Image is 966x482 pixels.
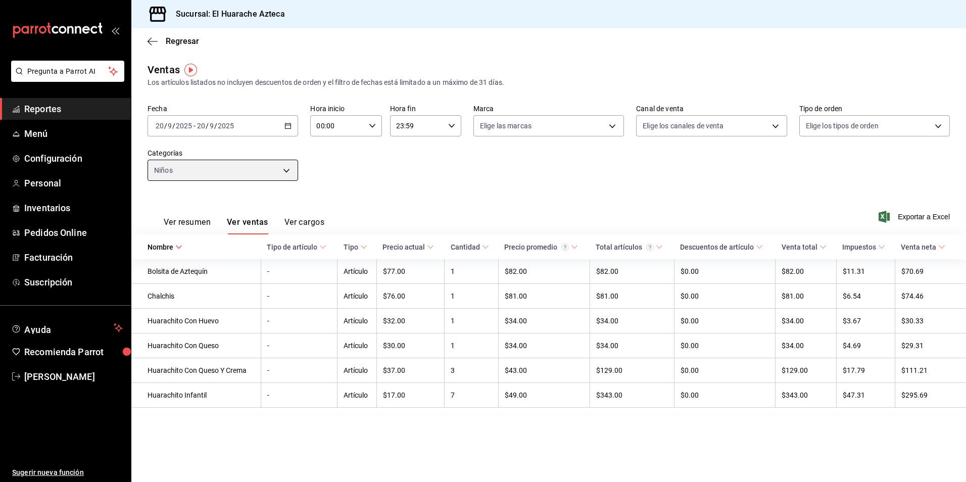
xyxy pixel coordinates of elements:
[148,243,182,251] span: Nombre
[782,243,827,251] span: Venta total
[895,259,966,284] td: $70.69
[674,259,775,284] td: $0.00
[131,358,261,383] td: Huarachito Con Queso Y Crema
[376,333,444,358] td: $30.00
[596,243,654,251] div: Total artículos
[261,309,337,333] td: -
[209,122,214,130] input: --
[7,73,124,84] a: Pregunta a Parrot AI
[895,333,966,358] td: $29.31
[344,243,358,251] div: Tipo
[498,358,590,383] td: $43.00
[166,36,199,46] span: Regresar
[24,322,110,334] span: Ayuda
[842,243,885,251] span: Impuestos
[168,8,285,20] h3: Sucursal: El Huarache Azteca
[164,122,167,130] span: /
[337,284,377,309] td: Artículo
[498,309,590,333] td: $34.00
[498,383,590,408] td: $49.00
[895,309,966,333] td: $30.33
[155,122,164,130] input: --
[674,284,775,309] td: $0.00
[881,211,950,223] button: Exportar a Excel
[261,383,337,408] td: -
[776,333,836,358] td: $34.00
[590,333,674,358] td: $34.00
[197,122,206,130] input: --
[172,122,175,130] span: /
[194,122,196,130] span: -
[776,383,836,408] td: $343.00
[776,259,836,284] td: $82.00
[836,383,895,408] td: $47.31
[337,309,377,333] td: Artículo
[901,243,936,251] div: Venta neta
[24,226,123,239] span: Pedidos Online
[646,244,654,251] svg: El total artículos considera cambios de precios en los artículos así como costos adicionales por ...
[561,244,569,251] svg: Precio promedio = Total artículos / cantidad
[261,259,337,284] td: -
[445,358,499,383] td: 3
[901,243,945,251] span: Venta neta
[376,383,444,408] td: $17.00
[680,243,763,251] span: Descuentos de artículo
[261,358,337,383] td: -
[214,122,217,130] span: /
[473,105,624,112] label: Marca
[782,243,817,251] div: Venta total
[24,102,123,116] span: Reportes
[337,383,377,408] td: Artículo
[24,127,123,140] span: Menú
[836,333,895,358] td: $4.69
[24,251,123,264] span: Facturación
[261,333,337,358] td: -
[131,309,261,333] td: Huarachito Con Huevo
[261,284,337,309] td: -
[451,243,489,251] span: Cantidad
[24,176,123,190] span: Personal
[24,370,123,383] span: [PERSON_NAME]
[337,333,377,358] td: Artículo
[227,217,268,234] button: Ver ventas
[498,284,590,309] td: $81.00
[376,358,444,383] td: $37.00
[895,383,966,408] td: $295.69
[451,243,480,251] div: Cantidad
[504,243,569,251] div: Precio promedio
[680,243,754,251] div: Descuentos de artículo
[590,309,674,333] td: $34.00
[206,122,209,130] span: /
[376,284,444,309] td: $76.00
[184,64,197,76] img: Tooltip marker
[445,333,499,358] td: 1
[111,26,119,34] button: open_drawer_menu
[836,259,895,284] td: $11.31
[776,284,836,309] td: $81.00
[806,121,879,131] span: Elige los tipos de orden
[376,309,444,333] td: $32.00
[148,77,950,88] div: Los artículos listados no incluyen descuentos de orden y el filtro de fechas está limitado a un m...
[284,217,325,234] button: Ver cargos
[337,259,377,284] td: Artículo
[674,309,775,333] td: $0.00
[382,243,425,251] div: Precio actual
[590,284,674,309] td: $81.00
[590,259,674,284] td: $82.00
[24,152,123,165] span: Configuración
[217,122,234,130] input: ----
[131,333,261,358] td: Huarachito Con Queso
[445,309,499,333] td: 1
[836,358,895,383] td: $17.79
[131,259,261,284] td: Bolsita de Aztequín
[842,243,876,251] div: Impuestos
[636,105,787,112] label: Canal de venta
[445,259,499,284] td: 1
[337,358,377,383] td: Artículo
[12,467,123,478] span: Sugerir nueva función
[498,259,590,284] td: $82.00
[175,122,192,130] input: ----
[590,358,674,383] td: $129.00
[148,105,298,112] label: Fecha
